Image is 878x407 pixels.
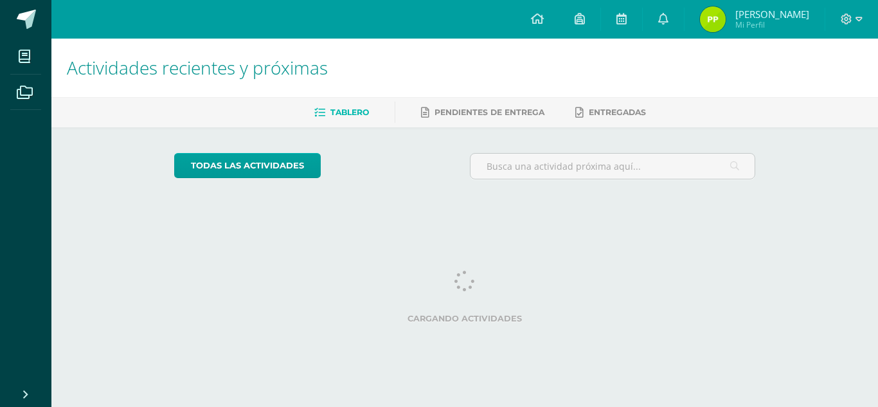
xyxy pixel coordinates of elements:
span: Entregadas [589,107,646,117]
span: [PERSON_NAME] [735,8,809,21]
a: Tablero [314,102,369,123]
span: Mi Perfil [735,19,809,30]
label: Cargando actividades [174,314,756,323]
a: Pendientes de entrega [421,102,544,123]
a: todas las Actividades [174,153,321,178]
input: Busca una actividad próxima aquí... [470,154,755,179]
span: Pendientes de entrega [435,107,544,117]
span: Tablero [330,107,369,117]
span: Actividades recientes y próximas [67,55,328,80]
a: Entregadas [575,102,646,123]
img: ea77198faf6d7c745797e3b4be24ade1.png [700,6,726,32]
